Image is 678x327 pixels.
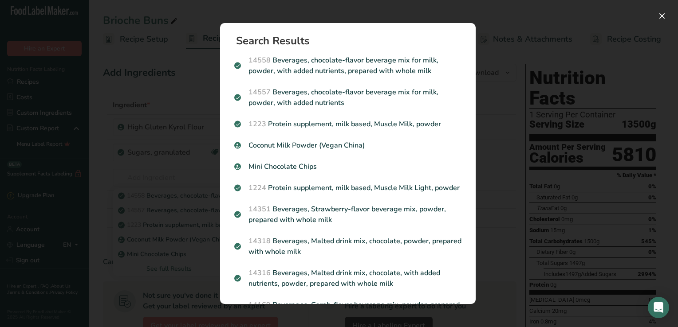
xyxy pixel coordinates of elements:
p: Beverages, chocolate-flavor beverage mix for milk, powder, with added nutrients [234,87,461,108]
span: 14169 [248,300,271,310]
p: Coconut Milk Powder (Vegan China) [234,140,461,151]
p: Mini Chocolate Chips [234,161,461,172]
h1: Search Results [236,35,467,46]
span: 14351 [248,204,271,214]
p: Beverages, Malted drink mix, chocolate, with added nutrients, powder, prepared with whole milk [234,268,461,289]
p: Beverages, Carob-flavor beverage mix, powder, prepared with whole milk [234,300,461,321]
p: Protein supplement, milk based, Muscle Milk, powder [234,119,461,129]
span: 14558 [248,55,271,65]
p: Beverages, Strawberry-flavor beverage mix, powder, prepared with whole milk [234,204,461,225]
p: Beverages, Malted drink mix, chocolate, powder, prepared with whole milk [234,236,461,257]
span: 14316 [248,268,271,278]
p: Protein supplement, milk based, Muscle Milk Light, powder [234,183,461,193]
div: Open Intercom Messenger [648,297,669,318]
span: 1224 [248,183,266,193]
span: 14318 [248,236,271,246]
span: 1223 [248,119,266,129]
span: 14557 [248,87,271,97]
p: Beverages, chocolate-flavor beverage mix for milk, powder, with added nutrients, prepared with wh... [234,55,461,76]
